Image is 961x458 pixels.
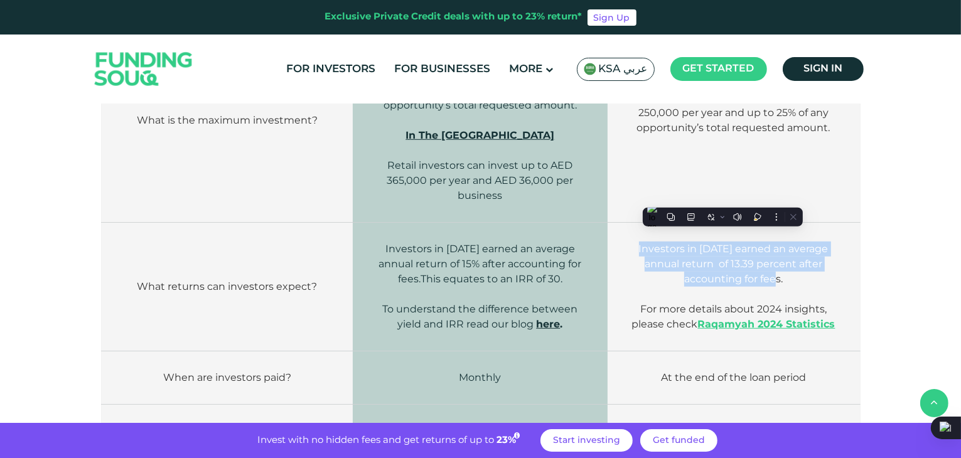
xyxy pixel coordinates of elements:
span: When are investors paid? [163,371,291,383]
span: More [510,64,543,75]
span: Get started [683,64,754,73]
a: Raqamyah 2024 Statistics [698,318,835,330]
span: KSA عربي [599,62,648,77]
a: Sign in [783,57,864,81]
span: Get funded [653,436,705,445]
span: Investors in [DATE] earned an average annual return of 13.39 percent after accounting for fees. F... [632,243,835,330]
a: For Investors [284,59,379,80]
div: Exclusive Private Credit deals with up to 23% return* [325,10,583,24]
span: Invest with no hidden fees and get returns of up to [257,436,494,445]
a: For Businesses [392,59,494,80]
span: At the end of the loan period [661,371,806,383]
span: Retail investors can invest up to AED 365,000 per year and AED 36,000 per business [387,129,573,201]
span: Start investing [553,436,620,445]
a: Sign Up [588,9,636,26]
img: SA Flag [584,63,596,75]
span: Retail investors can invest up to SAR 250,000 per year and up to 25% of any opportunity’s total r... [637,92,830,134]
span: What returns can investors expect? [137,280,317,292]
img: Logo [82,38,205,101]
strong: In The [GEOGRAPHIC_DATA] [405,129,554,141]
i: 23% IRR (expected) ~ 15% Net yield (expected) [514,432,520,439]
a: Start investing [540,429,633,452]
span: 23% [497,436,522,445]
span: Monthly [459,371,501,383]
a: here [536,318,560,330]
span: What is the maximum investment? [137,114,318,126]
span: To understand the difference between yield and IRR read our blog [382,303,577,330]
strong: . [536,318,562,330]
button: back [920,389,948,417]
span: Investors in [DATE] earned an average annual return of 15% after accounting for fees.This equates... [378,243,581,285]
a: Get funded [640,429,717,452]
span: Sign in [803,64,842,73]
